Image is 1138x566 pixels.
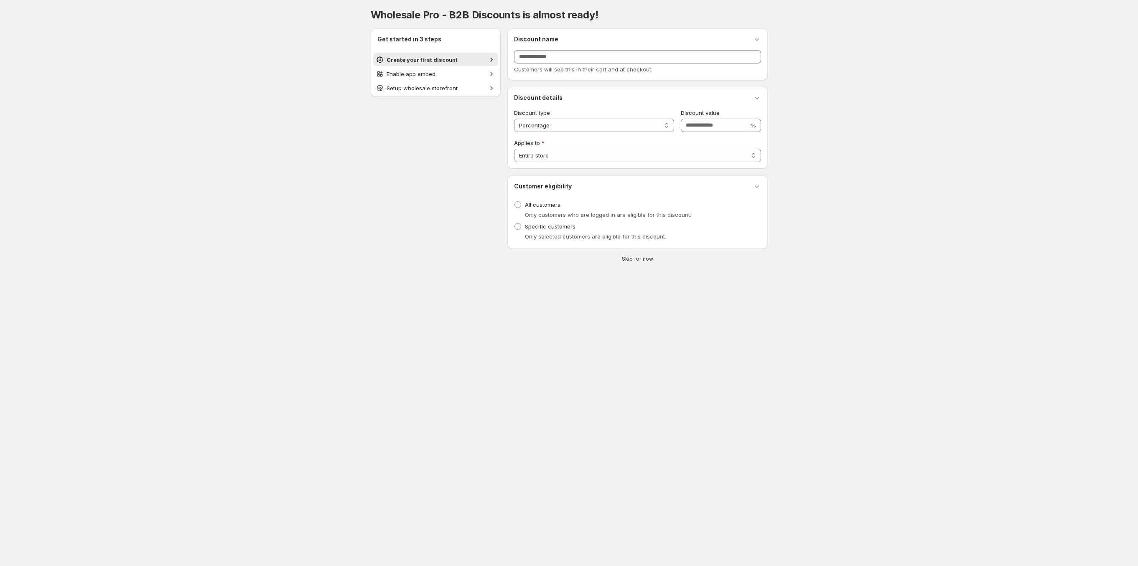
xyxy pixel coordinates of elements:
span: Specific customers [525,223,575,230]
span: % [751,122,756,129]
button: Skip for now [504,254,771,264]
span: Customers will see this in their cart and at checkout. [514,66,652,73]
span: All customers [525,201,560,208]
h3: Discount details [514,94,563,102]
span: Discount value [681,109,720,116]
span: Only customers who are logged in are eligible for this discount. [525,211,691,218]
span: Applies to [514,140,540,146]
h3: Customer eligibility [514,182,572,190]
h1: Wholesale Pro - B2B Discounts is almost ready! [371,8,768,22]
span: Skip for now [622,256,653,262]
span: Enable app embed [387,71,435,77]
span: Create your first discount [387,56,458,63]
span: Setup wholesale storefront [387,85,458,91]
h2: Get started in 3 steps [377,35,494,43]
span: Only selected customers are eligible for this discount. [525,233,666,240]
h3: Discount name [514,35,558,43]
span: Discount type [514,109,550,116]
